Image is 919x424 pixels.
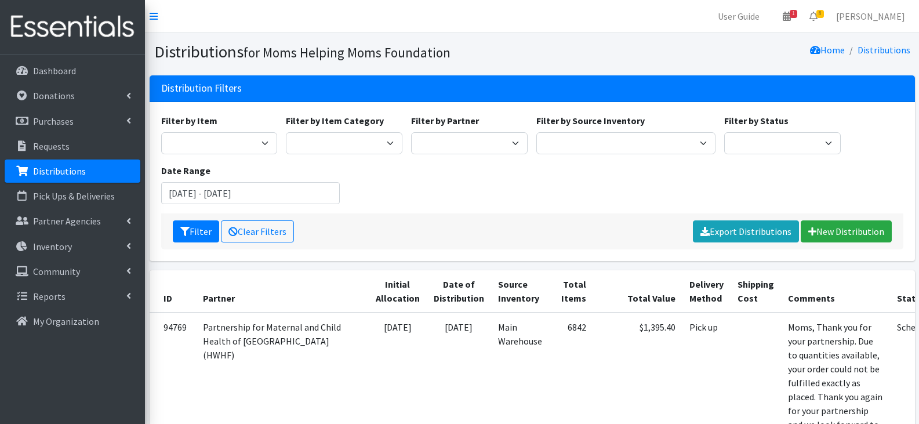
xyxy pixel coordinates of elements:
[33,115,74,127] p: Purchases
[5,110,140,133] a: Purchases
[411,114,479,128] label: Filter by Partner
[161,114,217,128] label: Filter by Item
[801,220,892,242] a: New Distribution
[161,82,242,95] h3: Distribution Filters
[5,285,140,308] a: Reports
[33,165,86,177] p: Distributions
[369,270,427,313] th: Initial Allocation
[33,316,99,327] p: My Organization
[5,160,140,183] a: Distributions
[173,220,219,242] button: Filter
[161,164,210,177] label: Date Range
[816,10,824,18] span: 8
[781,270,890,313] th: Comments
[491,270,549,313] th: Source Inventory
[161,182,340,204] input: January 1, 2011 - December 31, 2011
[150,270,196,313] th: ID
[196,270,369,313] th: Partner
[33,241,72,252] p: Inventory
[33,215,101,227] p: Partner Agencies
[709,5,769,28] a: User Guide
[244,44,451,61] small: for Moms Helping Moms Foundation
[5,260,140,283] a: Community
[858,44,910,56] a: Distributions
[724,114,789,128] label: Filter by Status
[5,310,140,333] a: My Organization
[827,5,914,28] a: [PERSON_NAME]
[800,5,827,28] a: 8
[5,135,140,158] a: Requests
[5,235,140,258] a: Inventory
[536,114,645,128] label: Filter by Source Inventory
[693,220,799,242] a: Export Distributions
[593,270,682,313] th: Total Value
[790,10,797,18] span: 1
[810,44,845,56] a: Home
[427,270,491,313] th: Date of Distribution
[773,5,800,28] a: 1
[286,114,384,128] label: Filter by Item Category
[154,42,528,62] h1: Distributions
[5,209,140,233] a: Partner Agencies
[33,140,70,152] p: Requests
[33,90,75,102] p: Donations
[33,266,80,277] p: Community
[682,270,731,313] th: Delivery Method
[5,59,140,82] a: Dashboard
[33,65,76,77] p: Dashboard
[221,220,294,242] a: Clear Filters
[731,270,781,313] th: Shipping Cost
[5,84,140,107] a: Donations
[33,291,66,302] p: Reports
[549,270,593,313] th: Total Items
[33,190,115,202] p: Pick Ups & Deliveries
[5,8,140,46] img: HumanEssentials
[5,184,140,208] a: Pick Ups & Deliveries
